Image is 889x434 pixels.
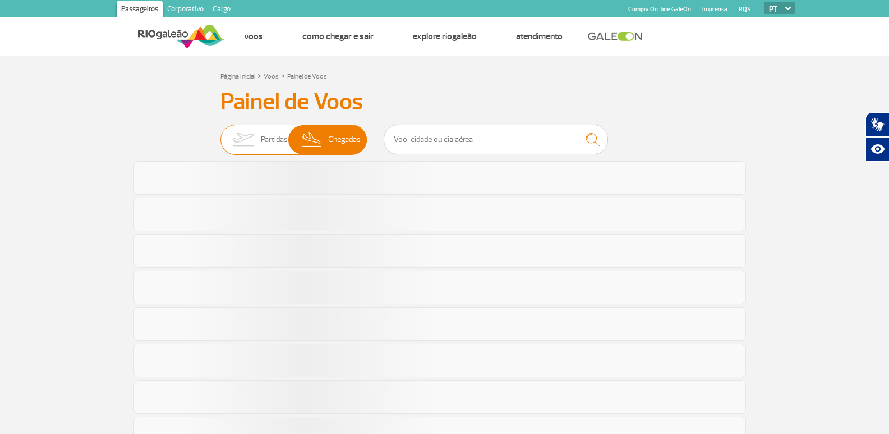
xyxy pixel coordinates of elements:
a: Página Inicial [220,72,255,81]
a: Compra On-line GaleOn [628,6,691,13]
button: Abrir recursos assistivos. [865,137,889,162]
a: Cargo [208,1,235,19]
img: slider-desembarque [296,125,329,154]
span: Partidas [261,125,288,154]
input: Voo, cidade ou cia aérea [384,125,608,154]
a: Painel de Voos [287,72,327,81]
a: Atendimento [516,31,563,42]
h3: Painel de Voos [220,88,669,116]
a: Voos [244,31,263,42]
img: slider-embarque [225,125,261,154]
a: > [257,69,261,82]
a: Passageiros [117,1,163,19]
div: Plugin de acessibilidade da Hand Talk. [865,112,889,162]
a: RQS [739,6,751,13]
a: Corporativo [163,1,208,19]
a: Explore RIOgaleão [413,31,477,42]
a: Como chegar e sair [302,31,374,42]
button: Abrir tradutor de língua de sinais. [865,112,889,137]
span: Chegadas [328,125,361,154]
a: > [281,69,285,82]
a: Imprensa [702,6,727,13]
a: Voos [264,72,279,81]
